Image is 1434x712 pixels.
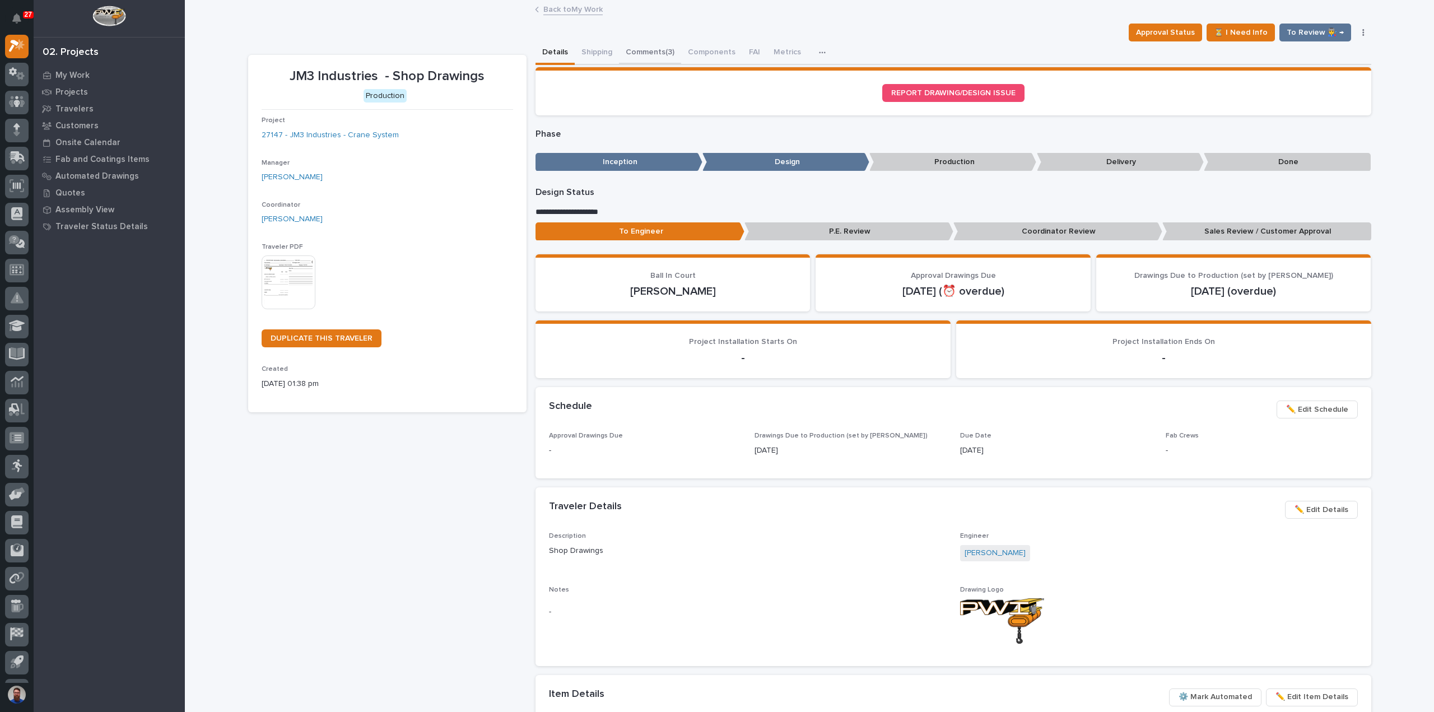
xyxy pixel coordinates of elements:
[34,117,185,134] a: Customers
[549,587,569,593] span: Notes
[767,41,808,65] button: Metrics
[34,218,185,235] a: Traveler Status Details
[1214,26,1268,39] span: ⏳ I Need Info
[536,222,744,241] p: To Engineer
[34,167,185,184] a: Automated Drawings
[755,445,947,457] p: [DATE]
[1287,26,1344,39] span: To Review 👨‍🏭 →
[43,46,99,59] div: 02. Projects
[619,41,681,65] button: Comments (3)
[262,160,290,166] span: Manager
[1166,432,1199,439] span: Fab Crews
[262,213,323,225] a: [PERSON_NAME]
[55,121,99,131] p: Customers
[55,155,150,165] p: Fab and Coatings Items
[549,688,604,701] h2: Item Details
[536,187,1371,198] p: Design Status
[34,134,185,151] a: Onsite Calendar
[543,2,603,15] a: Back toMy Work
[689,338,797,346] span: Project Installation Starts On
[1112,338,1215,346] span: Project Installation Ends On
[965,547,1026,559] a: [PERSON_NAME]
[364,89,407,103] div: Production
[575,41,619,65] button: Shipping
[5,683,29,706] button: users-avatar
[549,445,741,457] p: -
[92,6,125,26] img: Workspace Logo
[549,501,622,513] h2: Traveler Details
[1207,24,1275,41] button: ⏳ I Need Info
[14,13,29,31] div: Notifications27
[970,351,1358,365] p: -
[960,432,991,439] span: Due Date
[262,171,323,183] a: [PERSON_NAME]
[34,151,185,167] a: Fab and Coatings Items
[829,285,1077,298] p: [DATE] (⏰ overdue)
[549,351,937,365] p: -
[1277,401,1358,418] button: ✏️ Edit Schedule
[1286,403,1348,416] span: ✏️ Edit Schedule
[262,366,288,373] span: Created
[1136,26,1195,39] span: Approval Status
[953,222,1162,241] p: Coordinator Review
[1166,445,1358,457] p: -
[1162,222,1371,241] p: Sales Review / Customer Approval
[271,334,373,342] span: DUPLICATE THIS TRAVELER
[34,201,185,218] a: Assembly View
[34,67,185,83] a: My Work
[650,272,696,280] span: Ball In Court
[55,104,94,114] p: Travelers
[1110,285,1358,298] p: [DATE] (overdue)
[702,153,869,171] p: Design
[55,205,114,215] p: Assembly View
[55,171,139,182] p: Automated Drawings
[755,432,928,439] span: Drawings Due to Production (set by [PERSON_NAME])
[55,222,148,232] p: Traveler Status Details
[55,138,120,148] p: Onsite Calendar
[536,129,1371,139] p: Phase
[960,445,1152,457] p: [DATE]
[262,129,399,141] a: 27147 - JM3 Industries - Crane System
[55,71,90,81] p: My Work
[549,606,947,618] p: -
[681,41,742,65] button: Components
[1169,688,1261,706] button: ⚙️ Mark Automated
[549,533,586,539] span: Description
[5,7,29,30] button: Notifications
[262,68,513,85] p: JM3 Industries - Shop Drawings
[34,100,185,117] a: Travelers
[1285,501,1358,519] button: ✏️ Edit Details
[262,329,381,347] a: DUPLICATE THIS TRAVELER
[262,202,300,208] span: Coordinator
[960,598,1044,644] img: J9QKi4w6mZnfnA0Ba4vfIjM0wHnvkmwUviF7cZN-zyA
[1279,24,1351,41] button: To Review 👨‍🏭 →
[262,244,303,250] span: Traveler PDF
[55,87,88,97] p: Projects
[1295,503,1348,516] span: ✏️ Edit Details
[25,11,32,18] p: 27
[549,401,592,413] h2: Schedule
[960,533,989,539] span: Engineer
[549,545,947,557] p: Shop Drawings
[262,378,513,390] p: [DATE] 01:38 pm
[1204,153,1371,171] p: Done
[891,89,1016,97] span: REPORT DRAWING/DESIGN ISSUE
[742,41,767,65] button: FAI
[55,188,85,198] p: Quotes
[882,84,1025,102] a: REPORT DRAWING/DESIGN ISSUE
[960,587,1004,593] span: Drawing Logo
[1037,153,1204,171] p: Delivery
[869,153,1036,171] p: Production
[911,272,996,280] span: Approval Drawings Due
[1179,690,1252,704] span: ⚙️ Mark Automated
[1134,272,1333,280] span: Drawings Due to Production (set by [PERSON_NAME])
[34,184,185,201] a: Quotes
[34,83,185,100] a: Projects
[536,153,702,171] p: Inception
[549,432,623,439] span: Approval Drawings Due
[744,222,953,241] p: P.E. Review
[1129,24,1202,41] button: Approval Status
[262,117,285,124] span: Project
[1266,688,1358,706] button: ✏️ Edit Item Details
[1275,690,1348,704] span: ✏️ Edit Item Details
